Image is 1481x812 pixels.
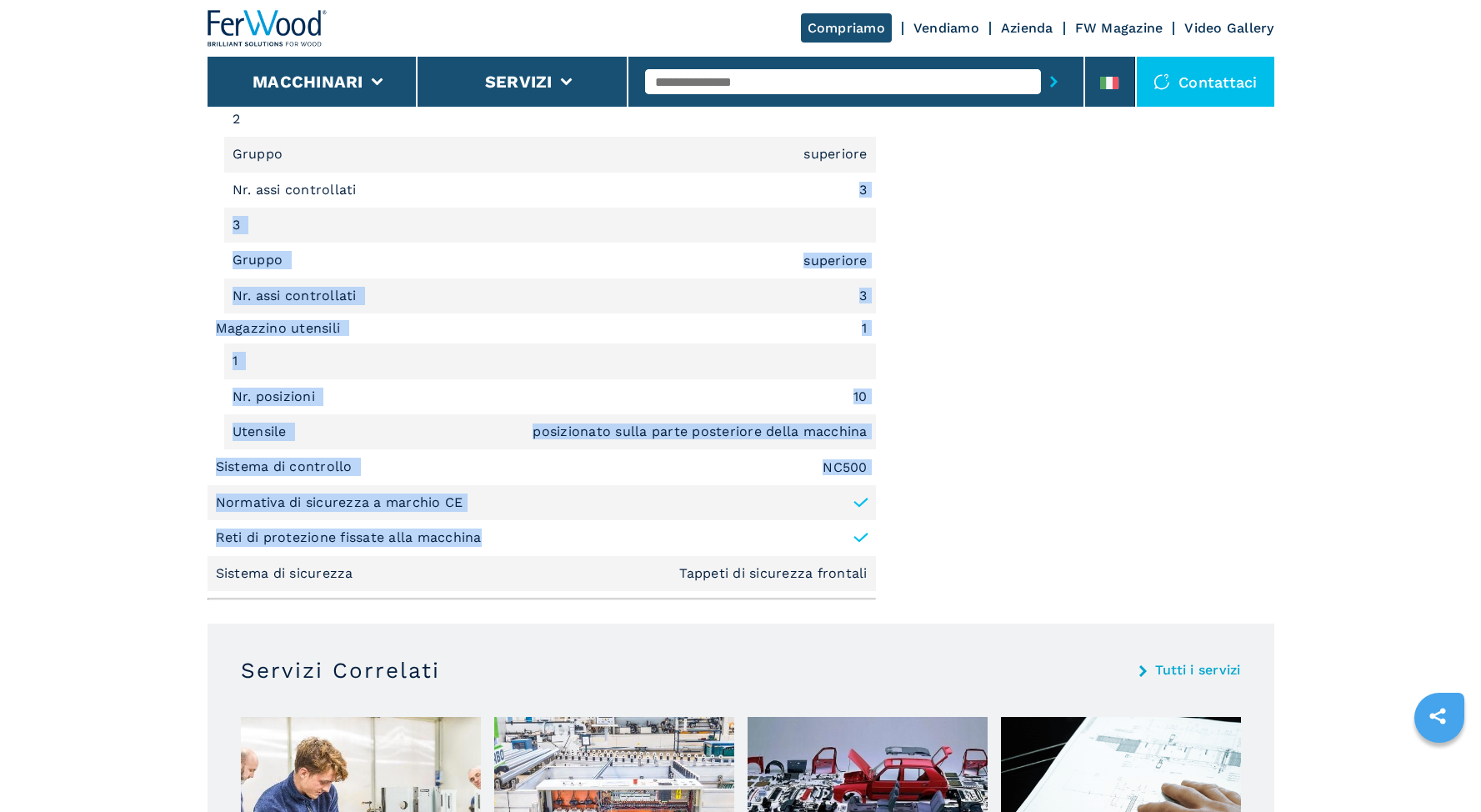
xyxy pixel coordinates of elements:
[803,148,867,161] em: superiore
[216,458,357,476] p: Sistema di controllo
[1075,20,1163,36] a: FW Magazine
[823,461,867,474] em: NC500
[233,388,320,406] p: Nr. posizioni
[801,13,892,43] a: Compriamo
[233,251,288,269] p: Gruppo
[233,216,245,234] p: 3
[485,72,553,92] button: Servizi
[216,564,358,583] p: Sistema di sicurezza
[233,145,288,163] p: Gruppo
[853,390,868,403] em: 10
[1184,20,1273,36] a: Video Gallery
[208,313,876,343] li: Magazzino utensili
[533,425,867,439] em: posizionato sulla parte posteriore della macchina
[1153,73,1170,90] img: Contattaci
[1417,695,1458,737] a: sharethis
[1001,20,1053,36] a: Azienda
[233,423,291,441] p: Utensile
[679,567,867,580] em: Tappeti di sicurezza frontali
[233,352,243,370] p: 1
[253,72,363,92] button: Macchinari
[803,254,867,268] em: superiore
[1041,63,1067,101] button: submit-button
[233,181,361,199] p: Nr. assi controllati
[1137,57,1274,107] div: Contattaci
[862,322,867,335] em: 1
[216,529,482,547] p: Reti di protezione fissate alla macchina
[241,657,440,684] h3: Servizi Correlati
[1410,737,1468,799] iframe: Chat
[233,110,245,128] p: 2
[216,494,463,512] p: Normativa di sicurezza a marchio CE
[859,289,867,303] em: 3
[859,183,867,197] em: 3
[1155,664,1241,677] a: Tutti i servizi
[913,20,979,36] a: Vendiamo
[208,10,328,47] img: Ferwood
[233,287,361,305] p: Nr. assi controllati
